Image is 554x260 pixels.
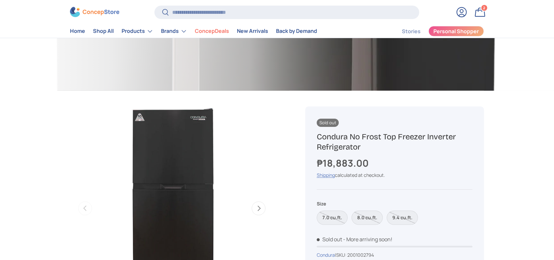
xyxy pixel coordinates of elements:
nav: Secondary [386,25,484,38]
span: Sold out [317,236,342,243]
span: 2 [483,6,486,11]
span: | [335,252,374,258]
span: 2001002794 [347,252,374,258]
a: Stories [402,25,421,38]
a: ConcepDeals [195,25,229,38]
summary: Products [118,25,157,38]
summary: Brands [157,25,191,38]
a: New Arrivals [237,25,268,38]
img: ConcepStore [70,7,119,17]
legend: Size [317,200,326,207]
a: Condura [317,252,335,258]
p: - More arriving soon! [343,236,392,243]
label: Sold out [317,211,348,225]
a: Home [70,25,85,38]
div: calculated at checkout. [317,172,473,178]
a: Shipping [317,172,335,178]
h1: Condura No Frost Top Freezer Inverter Refrigerator [317,132,473,152]
label: Sold out [387,211,418,225]
span: Personal Shopper [434,29,479,34]
nav: Primary [70,25,317,38]
strong: ₱18,883.00 [317,156,370,170]
label: Sold out [352,211,383,225]
span: Sold out [317,119,339,127]
a: Personal Shopper [428,26,484,36]
a: Back by Demand [276,25,317,38]
span: SKU: [336,252,346,258]
a: Shop All [93,25,114,38]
